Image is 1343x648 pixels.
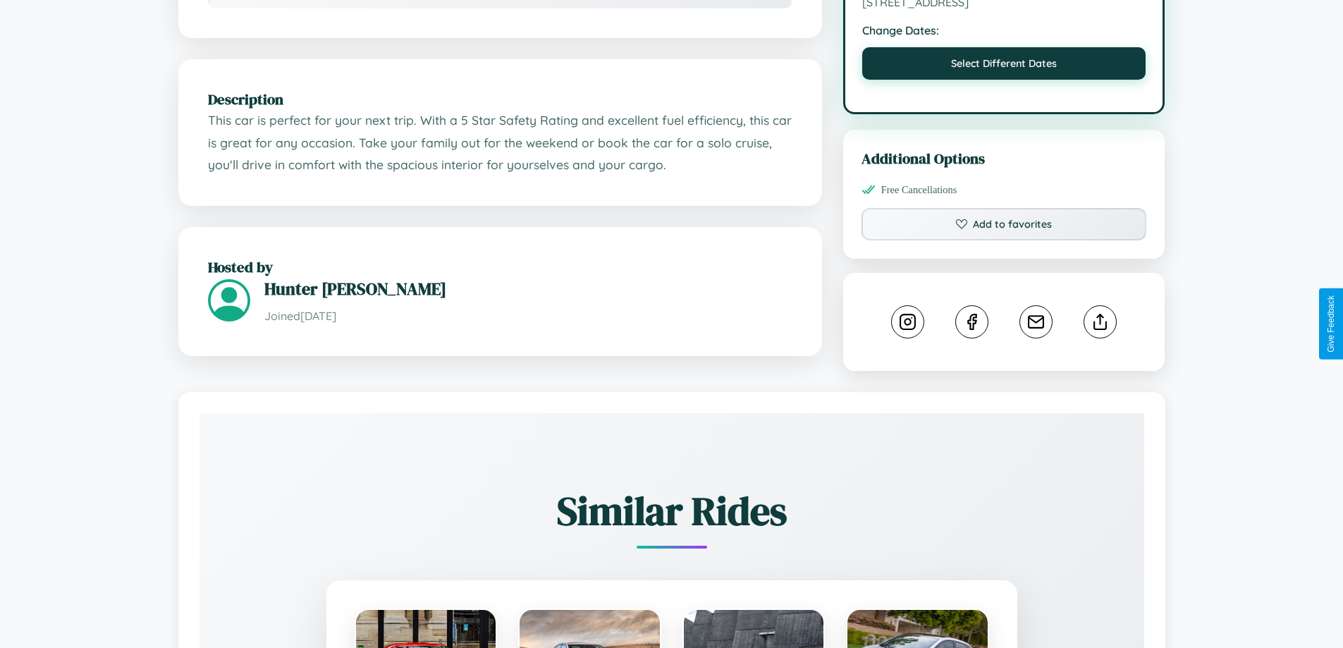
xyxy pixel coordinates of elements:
h2: Hosted by [208,257,792,277]
h2: Description [208,89,792,109]
h2: Similar Rides [249,484,1095,538]
h3: Additional Options [861,148,1147,169]
p: This car is perfect for your next trip. With a 5 Star Safety Rating and excellent fuel efficiency... [208,109,792,176]
p: Joined [DATE] [264,306,792,326]
button: Add to favorites [861,208,1147,240]
button: Select Different Dates [862,47,1146,80]
span: Free Cancellations [881,184,957,196]
h3: Hunter [PERSON_NAME] [264,277,792,300]
strong: Change Dates: [862,23,1146,37]
div: Give Feedback [1326,295,1336,353]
